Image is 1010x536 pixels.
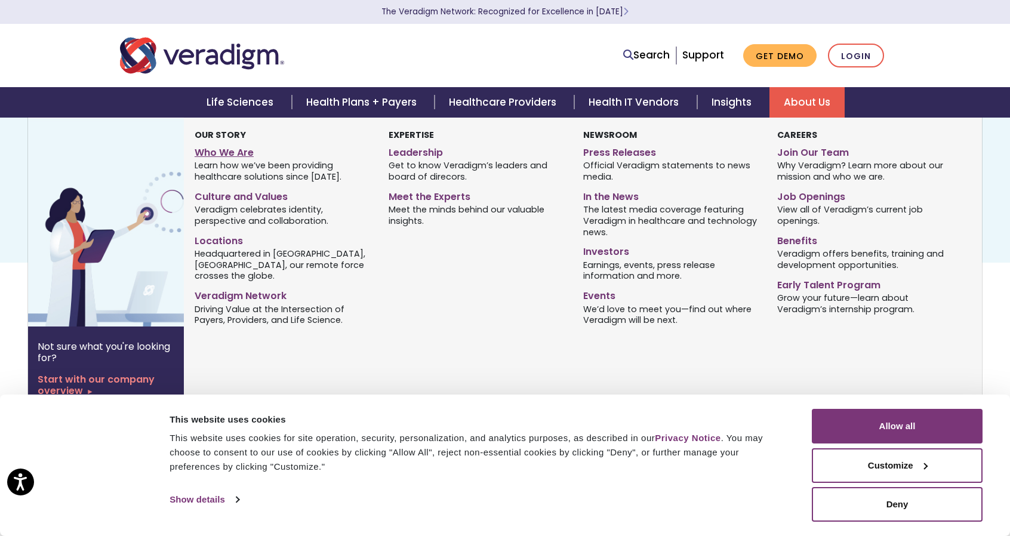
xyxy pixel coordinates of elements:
[777,291,953,315] span: Grow your future—learn about Veradigm’s internship program.
[170,491,239,509] a: Show details
[389,129,434,141] strong: Expertise
[777,142,953,159] a: Join Our Team
[812,448,983,483] button: Customize
[812,409,983,443] button: Allow all
[583,129,637,141] strong: Newsroom
[195,204,371,227] span: Veradigm celebrates identity, perspective and collaboration.
[777,247,953,270] span: Veradigm offers benefits, training and development opportunities.
[583,258,759,282] span: Earnings, events, press release information and more.
[583,241,759,258] a: Investors
[38,341,174,364] p: Not sure what you're looking for?
[170,431,785,474] div: This website uses cookies for site operation, security, personalization, and analytics purposes, ...
[195,186,371,204] a: Culture and Values
[583,285,759,303] a: Events
[120,36,284,75] img: Veradigm logo
[583,159,759,183] span: Official Veradigm statements to news media.
[389,159,565,183] span: Get to know Veradigm’s leaders and board of direcors.
[781,450,996,522] iframe: Drift Chat Widget
[381,6,629,17] a: The Veradigm Network: Recognized for Excellence in [DATE]Learn More
[389,204,565,227] span: Meet the minds behind our valuable insights.
[828,44,884,68] a: Login
[435,87,574,118] a: Healthcare Providers
[195,230,371,248] a: Locations
[28,118,220,326] img: Vector image of Veradigm’s Story
[583,142,759,159] a: Press Releases
[777,204,953,227] span: View all of Veradigm’s current job openings.
[743,44,817,67] a: Get Demo
[583,186,759,204] a: In the News
[38,374,174,396] a: Start with our company overview
[777,230,953,248] a: Benefits
[682,48,724,62] a: Support
[195,247,371,282] span: Headquartered in [GEOGRAPHIC_DATA], [GEOGRAPHIC_DATA], our remote force crosses the globe.
[389,142,565,159] a: Leadership
[623,47,670,63] a: Search
[195,285,371,303] a: Veradigm Network
[769,87,845,118] a: About Us
[195,142,371,159] a: Who We Are
[195,129,246,141] strong: Our Story
[195,303,371,326] span: Driving Value at the Intersection of Payers, Providers, and Life Science.
[777,275,953,292] a: Early Talent Program
[195,159,371,183] span: Learn how we’ve been providing healthcare solutions since [DATE].
[574,87,697,118] a: Health IT Vendors
[777,159,953,183] span: Why Veradigm? Learn more about our mission and who we are.
[583,303,759,326] span: We’d love to meet you—find out where Veradigm will be next.
[655,433,720,443] a: Privacy Notice
[292,87,435,118] a: Health Plans + Payers
[170,412,785,427] div: This website uses cookies
[583,204,759,238] span: The latest media coverage featuring Veradigm in healthcare and technology news.
[697,87,769,118] a: Insights
[777,129,817,141] strong: Careers
[777,186,953,204] a: Job Openings
[389,186,565,204] a: Meet the Experts
[623,6,629,17] span: Learn More
[192,87,291,118] a: Life Sciences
